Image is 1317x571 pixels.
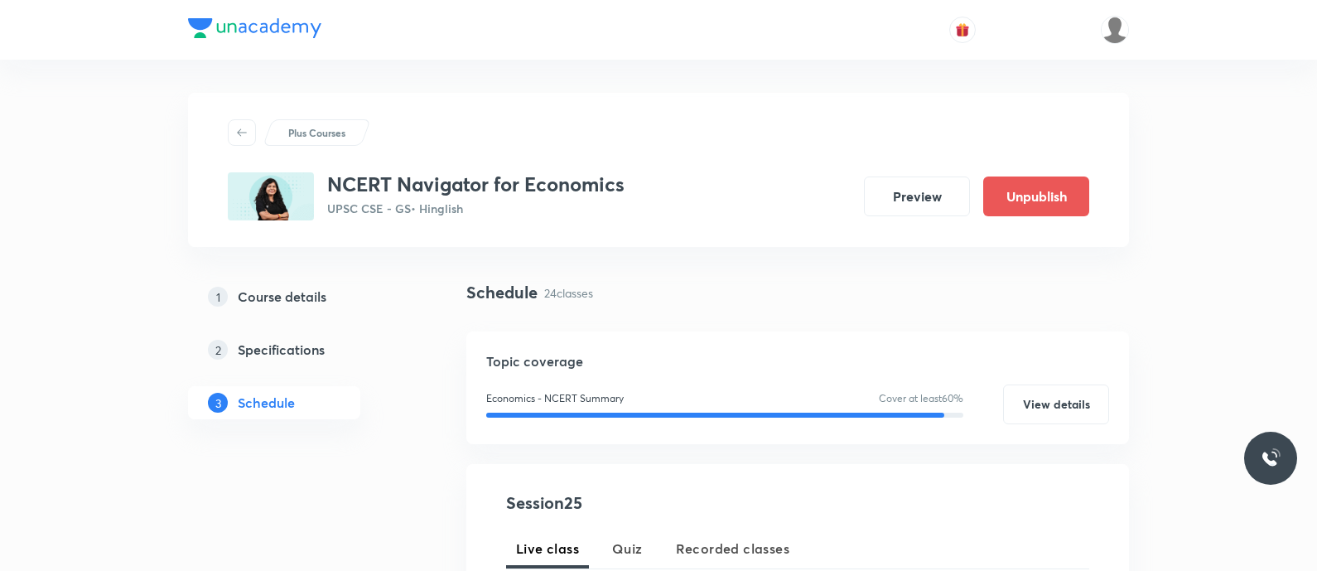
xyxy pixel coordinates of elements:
img: Company Logo [188,18,321,38]
h5: Schedule [238,393,295,413]
p: 2 [208,340,228,360]
a: 2Specifications [188,333,413,366]
button: avatar [949,17,976,43]
h3: NCERT Navigator for Economics [327,172,625,196]
h5: Course details [238,287,326,307]
span: Quiz [612,539,643,559]
p: 3 [208,393,228,413]
span: Live class [516,539,579,559]
a: 1Course details [188,280,413,313]
h4: Schedule [466,280,538,305]
h5: Specifications [238,340,325,360]
p: Cover at least 60 % [879,391,963,406]
button: Preview [864,177,970,216]
img: ttu [1261,448,1281,468]
h4: Session 25 [506,491,808,515]
p: UPSC CSE - GS • Hinglish [327,200,625,217]
p: 24 classes [544,284,593,302]
img: Piali K [1101,16,1129,44]
img: avatar [955,22,970,37]
button: View details [1003,385,1109,424]
p: 1 [208,287,228,307]
img: 07A7AD4C-4FEC-4449-BF38-C29973A147DC_plus.png [228,172,314,220]
p: Plus Courses [288,125,345,140]
button: Unpublish [983,177,1089,216]
span: Recorded classes [676,539,789,559]
a: Company Logo [188,18,321,42]
p: Economics - NCERT Summary [486,391,624,406]
h5: Topic coverage [486,351,1109,371]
